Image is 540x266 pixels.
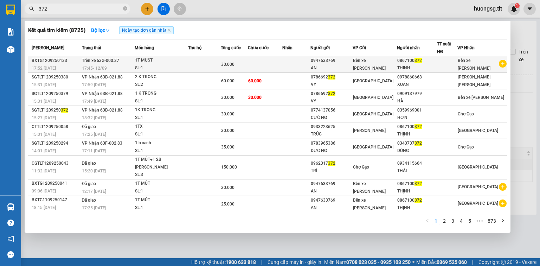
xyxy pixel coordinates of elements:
span: Đã giao [82,124,96,129]
button: left [423,217,432,225]
div: VY [311,97,352,105]
span: 372 [414,141,422,146]
span: 17:52 [DATE] [32,66,56,71]
div: XUÂN [397,81,437,88]
span: 372 [414,198,422,203]
img: solution-icon [7,28,14,36]
div: BXTG1209250133 [32,57,80,64]
li: 1 [432,217,440,225]
div: SL: 1 [135,204,188,212]
div: 0947633769 [311,180,352,188]
div: DƯƠNG [311,147,352,154]
span: VP Gửi [353,45,366,50]
div: BXTG1209250041 [32,180,80,187]
div: SL: 3 [135,171,188,179]
span: 17:49 [DATE] [82,99,106,104]
div: 1K TRONG [135,106,188,114]
div: 0933223625 [311,123,352,131]
span: 11:32 [DATE] [32,169,56,173]
div: THỊNH [397,204,437,211]
span: 15:27 [DATE] [32,115,56,120]
span: 30.000 [221,185,234,190]
span: Đã giao [82,161,96,166]
span: close [167,28,171,32]
span: [GEOGRAPHIC_DATA] [353,78,393,83]
img: warehouse-icon [7,203,14,211]
span: VP Nhận 63B-021.88 [82,91,123,96]
li: 873 [485,217,499,225]
span: 30.000 [248,95,262,100]
h3: Kết quả tìm kiếm ( 8725 ) [28,27,85,34]
span: 17:45 - 12/09 [82,66,107,71]
span: down [105,28,110,33]
span: Bến xe [PERSON_NAME] [353,198,386,210]
div: 0359969001 [397,107,437,114]
a: 4 [457,217,465,225]
div: CTTLT1209250058 [32,123,80,131]
span: Bến xe [PERSON_NAME] [353,181,386,194]
div: 0947633769 [311,57,352,64]
div: 0343737 [397,140,437,147]
span: 17:25 [DATE] [82,132,106,137]
span: Người nhận [397,45,420,50]
span: 15:01 [DATE] [32,132,56,137]
div: TRÚC [311,131,352,138]
div: SGTLT1209250380 [32,74,80,81]
span: 30.000 [221,62,234,67]
span: Chưa cước [248,45,269,50]
strong: Bộ lọc [91,27,110,33]
div: THỊNH [397,188,437,195]
span: 09:06 [DATE] [32,189,56,194]
div: 1 K TRONG [135,90,188,97]
div: CGTLT1209250043 [32,160,80,167]
div: BXTG1109250147 [32,196,80,204]
div: 0786692 [311,90,352,97]
li: 2 [440,217,449,225]
span: Trên xe 63G-000.37 [82,58,119,63]
span: VP Nhận 63F-002.83 [82,141,122,146]
div: 0909137979 [397,90,437,97]
span: 18:32 [DATE] [82,115,106,120]
span: notification [7,235,14,242]
span: [GEOGRAPHIC_DATA] [458,184,498,189]
span: plus-circle [499,199,507,207]
input: Tìm tên, số ĐT hoặc mã đơn [39,5,122,13]
div: SL: 1 [135,131,188,138]
span: VP Nhận [457,45,475,50]
div: SL: 1 [135,64,188,72]
span: left [425,218,430,223]
button: right [499,217,507,225]
div: 0867100 [397,197,437,204]
span: Đã giao [82,181,96,186]
span: Thu hộ [188,45,201,50]
span: [GEOGRAPHIC_DATA] [353,95,393,100]
span: Bến xe [PERSON_NAME] [458,58,490,71]
div: 0978860668 [397,74,437,81]
span: 372 [414,124,422,129]
span: 60.000 [248,78,262,83]
span: Chợ Gạo [458,145,474,150]
div: HƠN [397,114,437,121]
li: Previous Page [423,217,432,225]
span: Nhãn [282,45,292,50]
div: HÀ [397,97,437,105]
div: 0786692 [311,74,352,81]
a: 873 [486,217,498,225]
span: 372 [414,58,422,63]
span: 30.000 [221,95,234,100]
a: 5 [466,217,474,225]
span: Người gửi [310,45,330,50]
div: VY [311,81,352,88]
span: 18:15 [DATE] [32,205,56,210]
span: Bến xe [PERSON_NAME] [353,58,386,71]
span: 17:25 [DATE] [82,205,106,210]
span: right [501,218,505,223]
a: 3 [449,217,457,225]
div: CƯỜNG [311,114,352,121]
span: Món hàng [135,45,154,50]
span: 30.000 [221,112,234,116]
span: message [7,251,14,258]
span: plus-circle [499,60,507,68]
div: 0867100 [397,57,437,64]
span: VP Nhận 63B-021.88 [82,75,123,80]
